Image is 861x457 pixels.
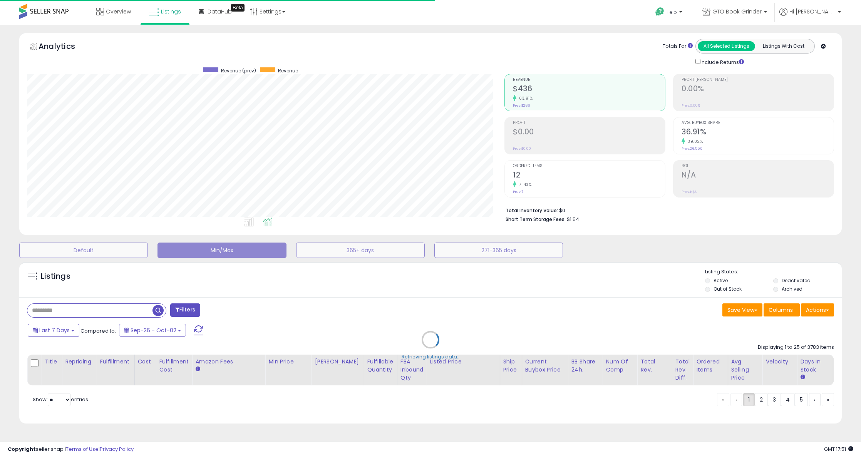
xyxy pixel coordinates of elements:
div: Include Returns [690,57,753,66]
span: GTO Book Grinder [712,8,762,15]
h2: 0.00% [682,84,834,95]
button: Default [19,243,148,258]
small: Prev: N/A [682,189,697,194]
small: Prev: $266 [513,103,530,108]
h2: 36.91% [682,127,834,138]
button: Min/Max [157,243,286,258]
h2: $0.00 [513,127,665,138]
h2: 12 [513,171,665,181]
a: Terms of Use [66,445,99,453]
span: Profit [PERSON_NAME] [682,78,834,82]
span: DataHub [208,8,232,15]
a: Hi [PERSON_NAME] [779,8,841,25]
span: Overview [106,8,131,15]
span: Revenue [513,78,665,82]
small: 63.91% [516,95,533,101]
span: $1.54 [567,216,579,223]
span: Profit [513,121,665,125]
span: Help [667,9,677,15]
div: Retrieving listings data.. [402,353,459,360]
span: Revenue (prev) [221,67,256,74]
span: Ordered Items [513,164,665,168]
small: Prev: 0.00% [682,103,700,108]
h5: Analytics [39,41,90,54]
small: Prev: 7 [513,189,523,194]
li: $0 [506,205,828,214]
span: ROI [682,164,834,168]
span: 2025-10-10 17:51 GMT [824,445,853,453]
button: Listings With Cost [755,41,812,51]
h2: N/A [682,171,834,181]
small: Prev: $0.00 [513,146,531,151]
button: All Selected Listings [698,41,755,51]
div: Totals For [663,43,693,50]
button: 365+ days [296,243,425,258]
b: Total Inventory Value: [506,207,558,214]
div: Tooltip anchor [231,4,245,12]
div: seller snap | | [8,446,134,453]
strong: Copyright [8,445,36,453]
h2: $436 [513,84,665,95]
small: Prev: 26.55% [682,146,702,151]
a: Help [649,1,690,25]
span: Listings [161,8,181,15]
span: Hi [PERSON_NAME] [789,8,836,15]
button: 271-365 days [434,243,563,258]
b: Short Term Storage Fees: [506,216,566,223]
small: 39.02% [685,139,703,144]
small: 71.43% [516,182,531,187]
span: Revenue [278,67,298,74]
span: Avg. Buybox Share [682,121,834,125]
i: Get Help [655,7,665,17]
a: Privacy Policy [100,445,134,453]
